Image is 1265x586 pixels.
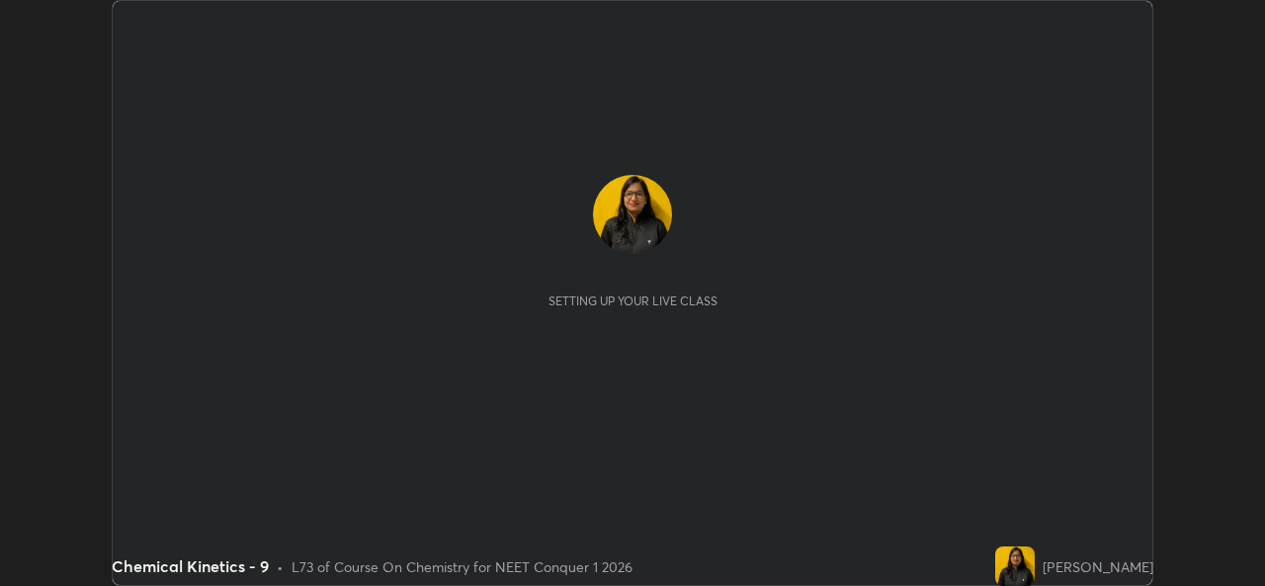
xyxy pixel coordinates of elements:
div: Chemical Kinetics - 9 [112,554,269,578]
img: 5601c98580164add983b3da7b044abd6.jpg [995,546,1035,586]
div: • [277,556,284,577]
div: Setting up your live class [548,293,717,308]
div: L73 of Course On Chemistry for NEET Conquer 1 2026 [292,556,632,577]
img: 5601c98580164add983b3da7b044abd6.jpg [593,175,672,254]
div: [PERSON_NAME] [1043,556,1153,577]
